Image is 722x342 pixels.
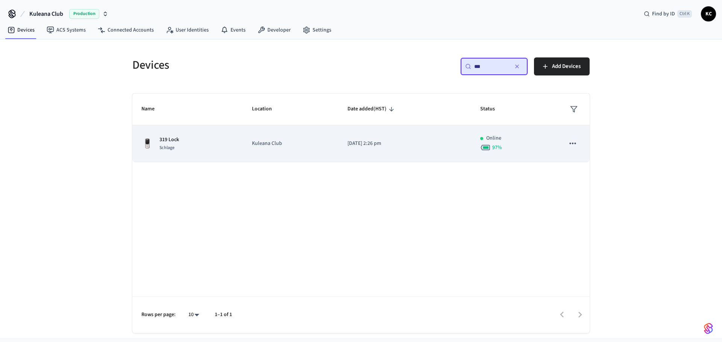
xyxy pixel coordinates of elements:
p: [DATE] 2:26 pm [347,140,462,148]
span: Ctrl K [677,10,692,18]
a: ACS Systems [41,23,92,37]
p: Kuleana Club [252,140,329,148]
a: User Identities [160,23,215,37]
button: KC [701,6,716,21]
a: Settings [297,23,337,37]
a: Connected Accounts [92,23,160,37]
a: Devices [2,23,41,37]
span: Schlage [159,145,174,151]
img: Yale Assure Touchscreen Wifi Smart Lock, Satin Nickel, Front [141,138,153,150]
span: Location [252,103,282,115]
span: Production [69,9,99,19]
button: Add Devices [534,57,590,75]
a: Events [215,23,252,37]
span: Date added(HST) [347,103,396,115]
span: 97 % [492,144,502,151]
span: Add Devices [552,62,581,71]
div: 10 [185,309,203,320]
a: Developer [252,23,297,37]
span: Find by ID [652,10,675,18]
h5: Devices [132,57,356,73]
table: sticky table [132,93,590,162]
p: 319 Lock [159,136,179,144]
p: Rows per page: [141,311,176,319]
span: Kuleana Club [29,9,63,18]
p: 1–1 of 1 [215,311,232,319]
span: Name [141,103,164,115]
span: KC [702,7,715,21]
span: Status [480,103,505,115]
img: SeamLogoGradient.69752ec5.svg [704,322,713,334]
div: Find by IDCtrl K [638,7,698,21]
p: Online [486,134,501,142]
